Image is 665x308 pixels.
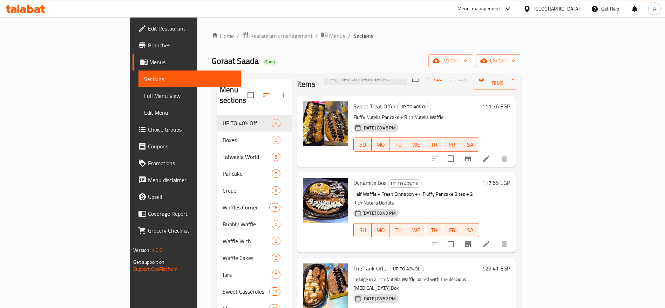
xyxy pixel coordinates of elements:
[217,148,292,165] div: Tafweela World5
[474,68,521,90] button: Manage items
[149,58,235,66] span: Menus
[398,103,431,111] span: UP TO 40% Off
[460,236,476,253] button: Branch-specific-item
[272,119,280,127] div: items
[315,32,318,40] li: /
[144,92,235,100] span: Full Menu View
[223,203,269,212] span: Waffles Corner
[353,275,479,293] p: Indulge in a rich Nutella Waffle paired with the delicious [MEDICAL_DATA] Box
[461,138,479,152] button: SA
[133,20,241,37] a: Edit Restaurant
[357,140,369,150] span: SU
[482,178,510,188] h6: 117.65 EGP
[389,223,407,237] button: TU
[443,223,461,237] button: FR
[148,125,235,134] span: Choice Groups
[397,103,431,111] div: UP TO 40% Off
[133,205,241,222] a: Coverage Report
[223,169,272,178] span: Pancake
[407,223,425,237] button: WE
[443,237,458,252] span: Select to update
[138,104,241,121] a: Edit Menu
[461,223,479,237] button: SA
[270,288,280,295] span: 13
[269,287,280,296] div: items
[133,265,178,274] a: Support.OpsPlatform
[262,58,278,66] div: Open
[217,165,292,182] div: Pancake7
[223,119,272,127] span: UP TO 40% Off
[217,216,292,233] div: Bubbly Waffle5
[138,71,241,87] a: Sections
[223,254,272,262] span: Waffle Cakes
[211,31,521,40] nav: breadcrumb
[272,187,280,194] span: 6
[372,138,389,152] button: MO
[272,220,280,228] div: items
[133,172,241,188] a: Menu disclaimer
[482,101,510,111] h6: 111.76 EGP
[408,72,423,86] span: Select section
[133,121,241,138] a: Choice Groups
[217,266,292,283] div: Jars7
[353,223,372,237] button: SU
[133,222,241,239] a: Grocery Checklist
[389,138,407,152] button: TU
[133,155,241,172] a: Promotions
[148,159,235,167] span: Promotions
[133,54,241,71] a: Menus
[223,237,272,245] span: Waffle Wich
[217,283,292,300] div: Sweet Casseroles13
[217,182,292,199] div: Crepe6
[353,138,372,152] button: SU
[428,54,473,67] button: import
[390,265,423,273] span: UP TO 40% Off
[272,221,280,228] span: 5
[223,153,272,161] span: Tafweela World
[272,255,280,261] span: 3
[217,115,292,132] div: UP TO 40% Off4
[269,203,280,212] div: items
[217,132,292,148] div: Boxes9
[353,101,396,112] span: Sweet Treat Offer
[464,140,476,150] span: SA
[460,150,476,167] button: Branch-specific-item
[443,151,458,166] span: Select to update
[425,75,443,83] span: Add
[428,140,440,150] span: TH
[374,225,387,235] span: MO
[272,270,280,279] div: items
[464,225,476,235] span: SA
[223,287,269,296] div: Sweet Casseroles
[303,101,348,146] img: Sweet Treat Offer
[223,186,272,195] span: Crepe
[217,249,292,266] div: Waffle Cakes3
[133,37,241,54] a: Branches
[133,257,165,267] span: Get support on:
[374,140,387,150] span: MO
[243,88,258,102] span: Select all sections
[272,137,280,143] span: 9
[353,190,479,207] p: Half Waffle + Fresh Cinnabon + 4 Fluffy Pancake Bites + 2 Rich Nutella Donuts
[534,5,580,13] div: [GEOGRAPHIC_DATA]
[133,246,150,255] span: Version:
[482,263,510,273] h6: 129.41 EGP
[388,179,422,188] div: UP TO 40% Off
[148,209,235,218] span: Coverage Report
[360,125,399,131] span: [DATE] 08:46 PM
[223,220,272,228] span: Bubbly Waffle
[258,87,275,103] span: Sort sections
[407,138,425,152] button: WE
[303,178,348,223] img: Dynamite Box
[133,188,241,205] a: Upsell
[148,24,235,33] span: Edit Restaurant
[148,176,235,184] span: Menu disclaimer
[144,75,235,83] span: Sections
